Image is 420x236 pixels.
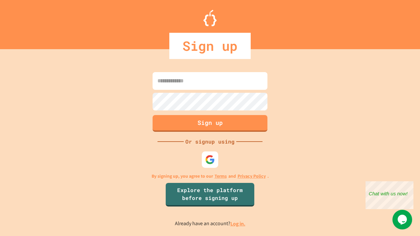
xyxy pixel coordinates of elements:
[169,33,251,59] div: Sign up
[392,210,413,229] iframe: chat widget
[153,115,267,132] button: Sign up
[366,181,413,209] iframe: chat widget
[152,173,269,180] p: By signing up, you agree to our and .
[203,10,217,26] img: Logo.svg
[184,138,236,146] div: Or signup using
[230,220,245,227] a: Log in.
[175,220,245,228] p: Already have an account?
[215,173,227,180] a: Terms
[205,155,215,165] img: google-icon.svg
[166,183,254,206] a: Explore the platform before signing up
[238,173,266,180] a: Privacy Policy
